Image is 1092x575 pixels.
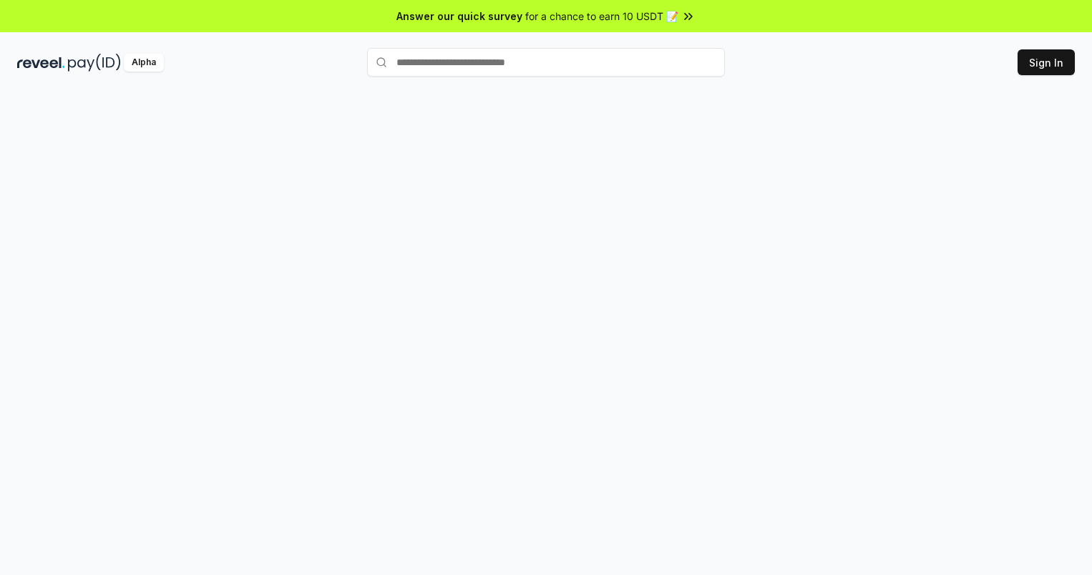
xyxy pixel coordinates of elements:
img: reveel_dark [17,54,65,72]
span: Answer our quick survey [396,9,522,24]
span: for a chance to earn 10 USDT 📝 [525,9,678,24]
div: Alpha [124,54,164,72]
button: Sign In [1018,49,1075,75]
img: pay_id [68,54,121,72]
